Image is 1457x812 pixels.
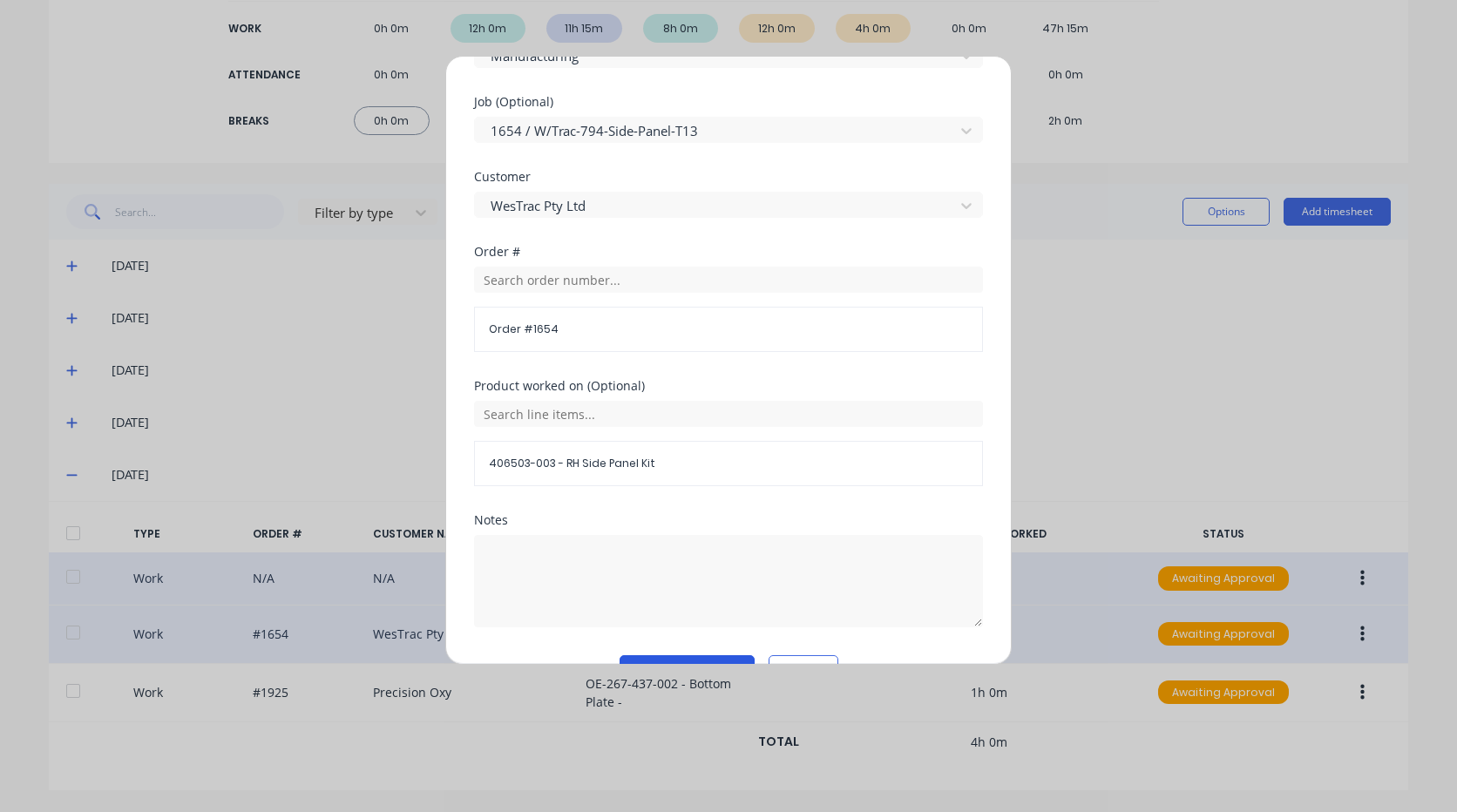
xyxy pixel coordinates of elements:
[474,401,983,427] input: Search line items...
[769,655,838,683] button: Cancel
[474,246,983,258] div: Order #
[474,380,983,392] div: Product worked on (Optional)
[489,456,968,471] span: 406503-003 - RH Side Panel Kit
[489,321,968,337] span: Order # 1654
[474,514,983,526] div: Notes
[474,267,983,293] input: Search order number...
[474,96,983,108] div: Job (Optional)
[474,171,983,183] div: Customer
[620,655,755,683] button: Duplicate time entry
